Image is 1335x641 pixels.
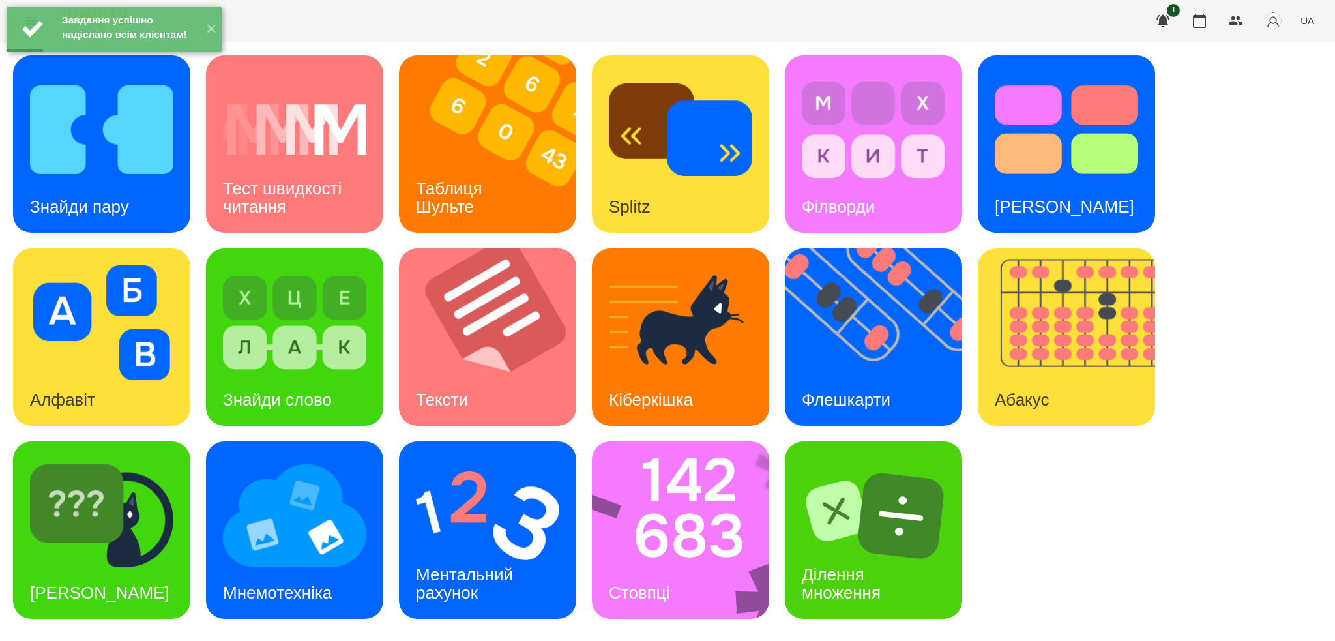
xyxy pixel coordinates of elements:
[609,265,752,380] img: Кіберкішка
[399,248,576,426] a: ТекстиТексти
[223,583,332,603] h3: Мнемотехніка
[206,248,383,426] a: Знайди словоЗнайди слово
[995,72,1138,187] img: Тест Струпа
[978,55,1155,233] a: Тест Струпа[PERSON_NAME]
[30,265,173,380] img: Алфавіт
[30,197,129,216] h3: Знайди пару
[416,390,468,410] h3: Тексти
[609,583,669,603] h3: Стовпці
[30,583,169,603] h3: [PERSON_NAME]
[785,248,978,426] img: Флешкарти
[399,55,593,233] img: Таблиця Шульте
[609,72,752,187] img: Splitz
[13,441,190,619] a: Знайди Кіберкішку[PERSON_NAME]
[416,458,559,573] img: Ментальний рахунок
[1295,8,1319,33] button: UA
[416,179,487,216] h3: Таблиця Шульте
[223,179,346,216] h3: Тест швидкості читання
[30,390,95,410] h3: Алфавіт
[13,55,190,233] a: Знайди паруЗнайди пару
[995,390,1049,410] h3: Абакус
[785,441,962,619] a: Ділення множенняДілення множення
[13,248,190,426] a: АлфавітАлфавіт
[416,565,518,602] h3: Ментальний рахунок
[62,13,196,42] div: Завдання успішно надіслано всім клієнтам!
[206,55,383,233] a: Тест швидкості читанняТест швидкості читання
[802,565,881,602] h3: Ділення множення
[30,458,173,573] img: Знайди Кіберкішку
[223,72,366,187] img: Тест швидкості читання
[802,458,945,573] img: Ділення множення
[978,248,1171,426] img: Абакус
[223,458,366,573] img: Мнемотехніка
[399,248,593,426] img: Тексти
[995,197,1134,216] h3: [PERSON_NAME]
[592,248,769,426] a: КіберкішкаКіберкішка
[592,441,786,619] img: Стовпці
[785,248,962,426] a: ФлешкартиФлешкарти
[802,72,945,187] img: Філворди
[978,248,1155,426] a: АбакусАбакус
[609,390,693,410] h3: Кіберкішка
[223,265,366,380] img: Знайди слово
[30,72,173,187] img: Знайди пару
[785,55,962,233] a: ФілвордиФілворди
[802,390,890,410] h3: Флешкарти
[592,55,769,233] a: SplitzSplitz
[1264,12,1282,30] img: avatar_s.png
[1300,14,1314,27] span: UA
[399,55,576,233] a: Таблиця ШультеТаблиця Шульте
[1167,4,1180,17] span: 1
[223,390,332,410] h3: Знайди слово
[592,441,769,619] a: СтовпціСтовпці
[399,441,576,619] a: Ментальний рахунокМентальний рахунок
[206,441,383,619] a: МнемотехнікаМнемотехніка
[609,197,651,216] h3: Splitz
[802,197,875,216] h3: Філворди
